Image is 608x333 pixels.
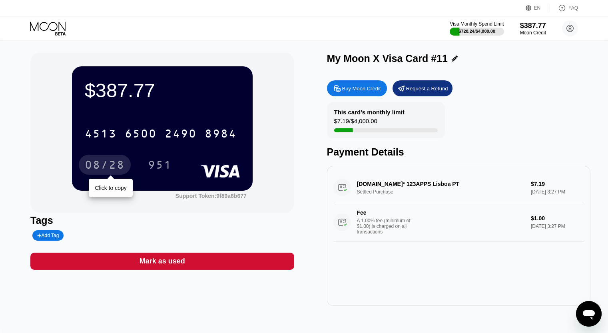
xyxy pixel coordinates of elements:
div: FAQ [550,4,578,12]
div: Click to copy [95,185,126,191]
div: Visa Monthly Spend Limit [450,21,504,27]
div: Buy Moon Credit [342,85,381,92]
div: 08/28 [85,160,125,172]
div: FAQ [568,5,578,11]
div: Support Token: 9f89a8b677 [175,193,247,199]
div: $1.00 [531,215,584,221]
div: $387.77 [520,22,546,30]
div: $720.24 / $4,000.00 [458,29,495,34]
div: 2490 [165,128,197,141]
div: EN [526,4,550,12]
div: A 1.00% fee (minimum of $1.00) is charged on all transactions [357,218,417,235]
div: This card’s monthly limit [334,109,405,116]
div: Request a Refund [406,85,448,92]
div: Tags [30,215,294,226]
div: $387.77 [85,79,240,102]
div: FeeA 1.00% fee (minimum of $1.00) is charged on all transactions$1.00[DATE] 3:27 PM [333,203,584,241]
div: 951 [142,155,178,175]
div: Add Tag [37,233,59,238]
div: 6500 [125,128,157,141]
div: Mark as used [140,257,185,266]
div: 951 [148,160,172,172]
div: 4513 [85,128,117,141]
div: Mark as used [30,253,294,270]
div: 08/28 [79,155,131,175]
div: $387.77Moon Credit [520,22,546,36]
div: Support Token:9f89a8b677 [175,193,247,199]
div: $7.19 / $4,000.00 [334,118,377,128]
div: Moon Credit [520,30,546,36]
iframe: Button to launch messaging window [576,301,602,327]
div: Payment Details [327,146,590,158]
div: Visa Monthly Spend Limit$720.24/$4,000.00 [450,21,504,36]
div: Add Tag [32,230,64,241]
div: Request a Refund [393,80,453,96]
div: [DATE] 3:27 PM [531,223,584,229]
div: 8984 [205,128,237,141]
div: 4513650024908984 [80,124,241,144]
div: My Moon X Visa Card #11 [327,53,448,64]
div: Buy Moon Credit [327,80,387,96]
div: Fee [357,209,413,216]
div: EN [534,5,541,11]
